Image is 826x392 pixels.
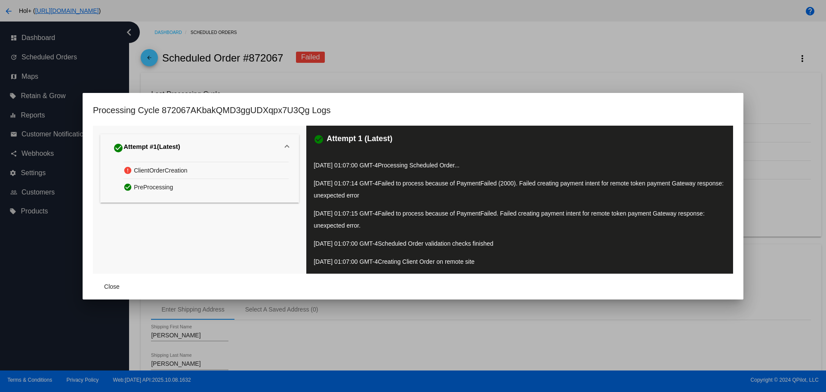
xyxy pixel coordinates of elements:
p: [DATE] 01:07:15 GMT-4 [314,207,726,231]
span: Processing Scheduled Order... [378,162,459,169]
span: Failed to process because of PaymentFailed. Failed creating payment intent for remote token payme... [314,210,705,229]
span: PreProcessing [134,181,173,194]
h1: Processing Cycle 872067AKbakQMD3ggUDXqpx7U3Qg Logs [93,103,331,117]
mat-expansion-panel-header: Attempt #1(Latest) [100,134,299,162]
mat-icon: check_circle [113,143,123,153]
button: Close dialog [93,279,131,294]
div: Attempt #1(Latest) [100,162,299,203]
div: Attempt #1 [113,141,180,155]
span: Scheduled Order validation checks finished [378,240,493,247]
p: [DATE] 01:07:00 GMT-4 [314,159,726,171]
p: [DATE] 01:07:14 GMT-4 [314,177,726,201]
span: ClientOrderCreation [134,164,188,177]
p: [DATE] 01:07:00 GMT-4 [314,238,726,250]
span: Failed to process because of PaymentFailed (2000). Failed creating payment intent for remote toke... [314,180,724,199]
h3: Attempt 1 (Latest) [327,134,392,145]
span: (Latest) [157,143,180,153]
mat-icon: check_circle [123,181,134,193]
p: [DATE] 01:07:00 GMT-4 [314,256,726,268]
mat-icon: check_circle [314,134,324,145]
mat-icon: error [123,164,134,176]
span: Creating Client Order on remote site [378,258,475,265]
span: Close [104,283,120,290]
